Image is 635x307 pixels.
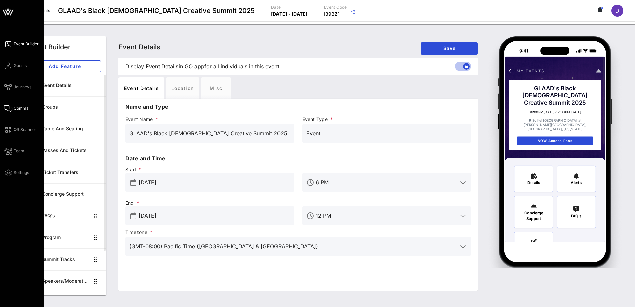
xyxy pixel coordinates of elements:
div: Speakers/Moderators [42,278,89,284]
span: Team [14,148,24,154]
div: Ticket Transfers [42,170,101,175]
div: D [611,5,623,17]
a: Program [23,227,106,248]
button: prepend icon [130,213,136,219]
div: Event Builder [28,42,71,52]
div: Concierge Support [42,191,101,197]
p: [DATE] - [DATE] [271,11,308,17]
span: End [125,200,294,206]
p: I39BZ1 [324,11,347,17]
span: QR Scanner [14,127,36,133]
input: End Date [139,210,290,221]
a: Guests [4,62,27,70]
span: D [615,7,619,14]
span: Timezone [125,229,471,236]
button: Save [421,42,478,55]
span: Add Feature [34,63,95,69]
div: Misc [201,77,231,99]
a: Settings [4,169,29,177]
a: Team [4,147,24,155]
p: Event Code [324,4,347,11]
span: Event Builder [14,41,39,47]
span: Journeys [14,84,31,90]
a: Concierge Support [23,183,106,205]
a: FAQ's [23,205,106,227]
div: Event Details [42,83,101,88]
div: Program [42,235,89,240]
a: Passes and Tickets [23,140,106,162]
p: Name and Type [125,103,471,111]
a: QR Scanner [4,126,36,134]
input: Event Type [306,128,467,139]
span: Settings [14,170,29,176]
input: Start Time [316,177,458,188]
span: Event Details [146,62,179,70]
span: Event Name [125,116,294,123]
div: Summit Tracks [42,257,89,262]
a: Speakers/Moderators [23,270,106,292]
input: Start Date [139,177,290,188]
input: Timezone [129,241,458,252]
a: Table and Seating [23,118,106,140]
span: GLAAD's Black [DEMOGRAPHIC_DATA] Creative Summit 2025 [58,6,255,16]
span: Start [125,166,294,173]
div: Groups [42,104,101,110]
a: Comms [4,104,28,112]
span: for all individuals in this event [204,62,279,70]
p: Date [271,4,308,11]
div: Table and Seating [42,126,101,132]
a: Journeys [4,83,31,91]
a: Summit Tracks [23,248,106,270]
input: Event Name [129,128,290,139]
span: Save [426,45,472,51]
div: FAQ's [42,213,89,219]
div: Location [166,77,199,99]
p: Date and Time [125,154,471,162]
a: Ticket Transfers [23,162,106,183]
div: Event Details [118,77,164,99]
span: Display in GO app [125,62,279,70]
a: Groups [23,96,106,118]
span: Guests [14,63,27,69]
button: prepend icon [130,179,136,186]
a: Event Details [23,75,106,96]
span: Comms [14,105,28,111]
a: Event Builder [4,40,39,48]
button: Add Feature [28,60,101,72]
input: End Time [316,210,458,221]
div: Passes and Tickets [42,148,101,153]
span: Event Type [302,116,471,123]
span: Event Details [118,43,160,51]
